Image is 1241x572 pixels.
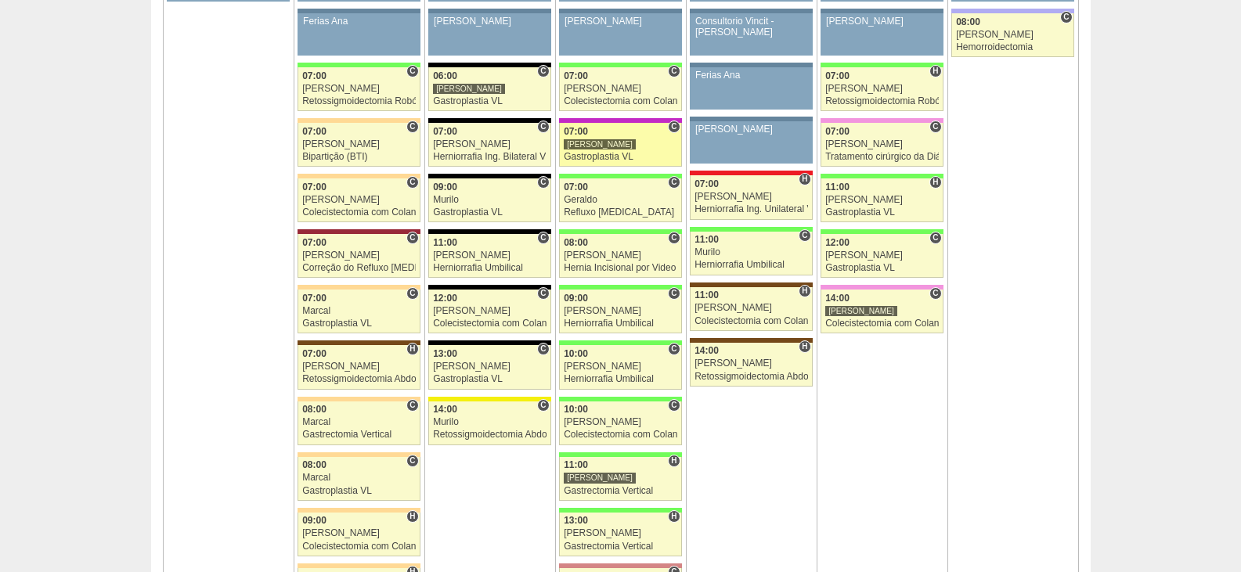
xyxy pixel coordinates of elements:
span: 07:00 [302,126,326,137]
div: [PERSON_NAME] [564,472,636,484]
a: [PERSON_NAME] [559,13,681,56]
a: H 11:00 [PERSON_NAME] Gastrectomia Vertical [559,457,681,501]
div: Key: Albert Einstein [821,118,943,123]
div: Herniorrafia Umbilical [564,374,677,384]
div: Colecistectomia com Colangiografia VL [564,96,677,106]
span: 07:00 [302,348,326,359]
span: 09:00 [433,182,457,192]
span: Consultório [406,455,418,467]
div: Key: Brasil [559,63,681,67]
span: 08:00 [956,16,980,27]
div: Key: Brasil [559,229,681,234]
div: Colecistectomia com Colangiografia VL [825,318,939,329]
div: Marcal [302,306,416,316]
div: [PERSON_NAME] [826,16,938,27]
span: Consultório [537,287,549,300]
a: C 08:00 Marcal Gastroplastia VL [298,457,420,501]
span: Consultório [929,232,941,244]
div: Key: Aviso [298,9,420,13]
span: Hospital [668,455,680,467]
div: Key: Bartira [298,174,420,178]
a: C 07:00 [PERSON_NAME] Gastroplastia VL [559,123,681,167]
div: Gastroplastia VL [433,207,547,218]
div: Key: Blanc [428,229,550,234]
a: H 07:00 [PERSON_NAME] Retossigmoidectomia Robótica [821,67,943,111]
span: Consultório [668,65,680,77]
span: Consultório [668,121,680,133]
span: 08:00 [302,404,326,415]
a: C 08:00 [PERSON_NAME] Hernia Incisional por Video [559,234,681,278]
div: Key: Brasil [559,285,681,290]
div: Colecistectomia com Colangiografia VL [302,207,416,218]
span: 07:00 [564,182,588,192]
a: C 14:00 [PERSON_NAME] Colecistectomia com Colangiografia VL [821,290,943,333]
span: 07:00 [564,70,588,81]
div: [PERSON_NAME] [433,306,547,316]
div: [PERSON_NAME] [564,362,677,372]
span: Hospital [799,285,810,297]
a: C 07:00 [PERSON_NAME] Tratamento cirúrgico da Diástase do reto abdomem [821,123,943,167]
div: Herniorrafia Ing. Bilateral VL [433,152,547,162]
a: C 07:00 Marcal Gastroplastia VL [298,290,420,333]
span: 10:00 [564,348,588,359]
div: Key: Bartira [298,452,420,457]
div: Key: Maria Braido [559,118,681,123]
div: Gastroplastia VL [302,486,416,496]
a: C 10:00 [PERSON_NAME] Herniorrafia Umbilical [559,345,681,389]
span: Consultório [668,399,680,412]
span: 11:00 [564,459,588,470]
div: Key: Blanc [428,340,550,345]
span: Consultório [406,399,418,412]
a: C 08:00 Marcal Gastrectomia Vertical [298,401,420,445]
a: C 06:00 [PERSON_NAME] Gastroplastia VL [428,67,550,111]
span: 07:00 [825,126,850,137]
a: C 07:00 [PERSON_NAME] Herniorrafia Ing. Bilateral VL [428,123,550,167]
div: Retossigmoidectomia Abdominal VL [302,374,416,384]
div: Herniorrafia Umbilical [433,263,547,273]
div: Key: Sírio Libanês [298,229,420,234]
div: Key: Brasil [559,340,681,345]
span: 12:00 [825,237,850,248]
span: Hospital [406,343,418,355]
span: Consultório [406,121,418,133]
div: Hemorroidectomia [956,42,1070,52]
span: 13:00 [433,348,457,359]
div: Key: Bartira [298,508,420,513]
div: Gastroplastia VL [825,263,939,273]
div: Key: Christóvão da Gama [951,9,1073,13]
span: Hospital [799,173,810,185]
span: Consultório [668,343,680,355]
span: Consultório [929,121,941,133]
span: 09:00 [564,293,588,304]
div: Colecistectomia com Colangiografia VL [433,318,547,329]
div: Refluxo [MEDICAL_DATA] esofágico Robótico [564,207,677,218]
div: Key: Aviso [821,9,943,13]
a: C 12:00 [PERSON_NAME] Gastroplastia VL [821,234,943,278]
span: 09:00 [302,515,326,526]
div: Herniorrafia Umbilical [564,318,677,329]
span: 12:00 [433,293,457,304]
div: [PERSON_NAME] [302,250,416,261]
div: Bipartição (BTI) [302,152,416,162]
span: Hospital [799,340,810,353]
div: [PERSON_NAME] [302,362,416,372]
div: Gastroplastia VL [433,96,547,106]
a: C 10:00 [PERSON_NAME] Colecistectomia com Colangiografia VL [559,401,681,445]
div: Key: Santa Helena [559,563,681,568]
a: C 07:00 [PERSON_NAME] Colecistectomia com Colangiografia VL [559,67,681,111]
div: [PERSON_NAME] [302,528,416,538]
span: Consultório [406,65,418,77]
span: 06:00 [433,70,457,81]
div: Retossigmoidectomia Abdominal VL [694,372,808,382]
span: Consultório [668,232,680,244]
div: Murilo [433,417,547,427]
span: 07:00 [302,70,326,81]
div: [PERSON_NAME] [825,139,939,149]
a: H 11:00 [PERSON_NAME] Colecistectomia com Colangiografia VL [690,287,812,331]
a: Ferias Ana [690,67,812,110]
div: Key: Blanc [428,285,550,290]
div: [PERSON_NAME] [694,192,808,202]
div: Gastroplastia VL [825,207,939,218]
a: C 12:00 [PERSON_NAME] Colecistectomia com Colangiografia VL [428,290,550,333]
a: Ferias Ana [298,13,420,56]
